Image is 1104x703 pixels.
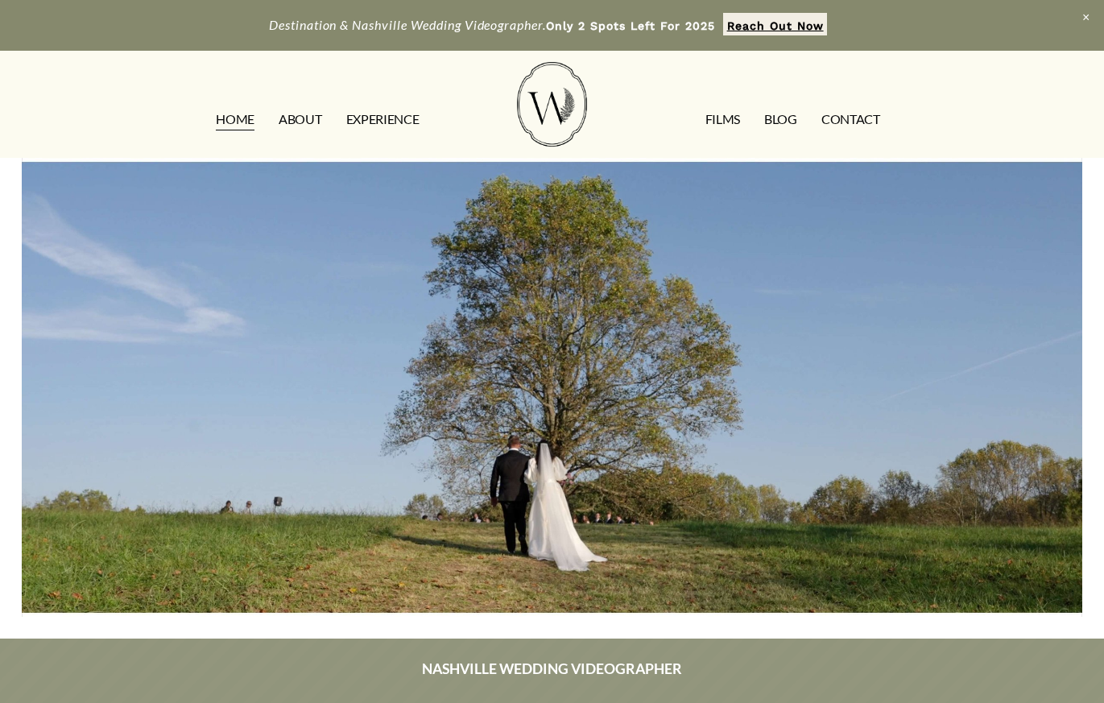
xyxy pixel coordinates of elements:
a: Reach Out Now [723,13,827,35]
a: Blog [764,106,797,132]
a: CONTACT [821,106,880,132]
strong: Reach Out Now [727,19,824,32]
a: HOME [216,106,254,132]
a: FILMS [705,106,740,132]
a: ABOUT [279,106,321,132]
a: EXPERIENCE [346,106,420,132]
strong: NASHVILLE WEDDING VIDEOGRAPHER [422,660,682,677]
img: Wild Fern Weddings [517,62,586,147]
